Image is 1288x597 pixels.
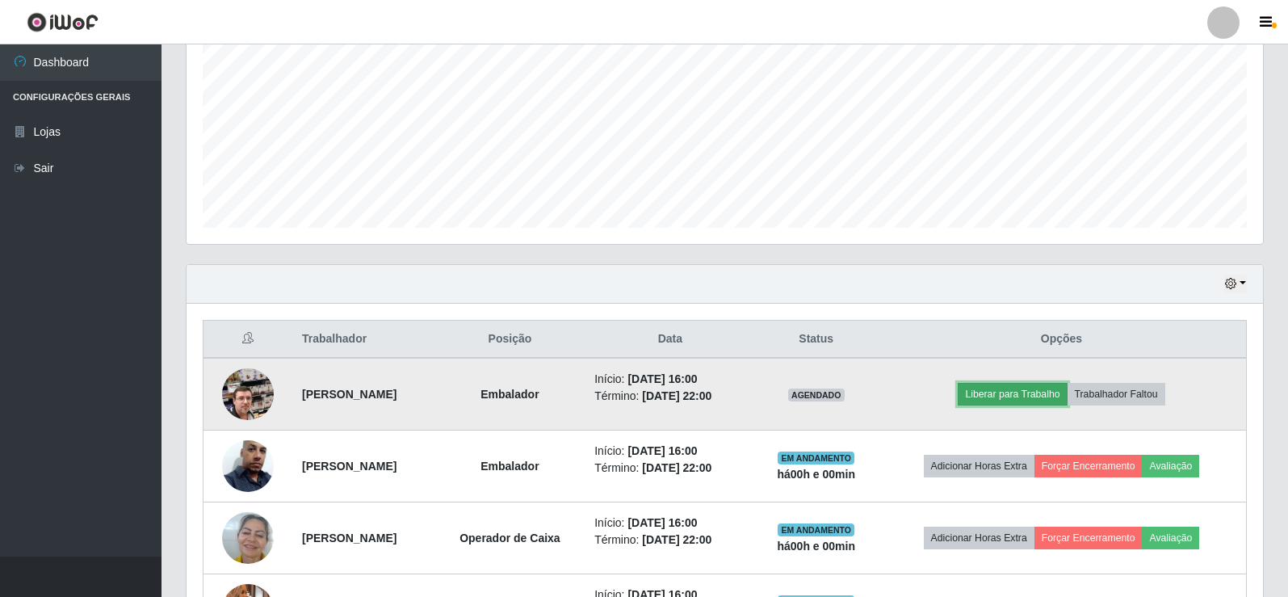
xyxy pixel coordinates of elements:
[924,527,1034,549] button: Adicionar Horas Extra
[777,540,855,553] strong: há 00 h e 00 min
[594,460,745,477] li: Término:
[480,388,539,401] strong: Embalador
[642,389,711,402] time: [DATE] 22:00
[594,371,745,388] li: Início:
[459,532,560,544] strong: Operador de Caixa
[222,420,274,512] img: 1740359747198.jpeg
[594,532,745,549] li: Término:
[302,532,396,544] strong: [PERSON_NAME]
[302,460,396,473] strong: [PERSON_NAME]
[778,452,854,465] span: EM ANDAMENTO
[642,533,711,546] time: [DATE] 22:00
[778,523,854,536] span: EM ANDAMENTO
[480,460,539,473] strong: Embalador
[585,321,755,359] th: Data
[594,443,745,460] li: Início:
[877,321,1247,359] th: Opções
[777,468,855,481] strong: há 00 h e 00 min
[1142,455,1199,477] button: Avaliação
[1068,383,1165,406] button: Trabalhador Faltou
[755,321,877,359] th: Status
[594,515,745,532] li: Início:
[222,348,274,440] img: 1699235527028.jpeg
[435,321,585,359] th: Posição
[594,388,745,405] li: Término:
[1142,527,1199,549] button: Avaliação
[302,388,396,401] strong: [PERSON_NAME]
[27,12,99,32] img: CoreUI Logo
[627,372,697,385] time: [DATE] 16:00
[1034,527,1143,549] button: Forçar Encerramento
[924,455,1034,477] button: Adicionar Horas Extra
[788,389,845,402] span: AGENDADO
[627,444,697,457] time: [DATE] 16:00
[958,383,1067,406] button: Liberar para Trabalho
[1034,455,1143,477] button: Forçar Encerramento
[222,503,274,572] img: 1740160200761.jpeg
[642,461,711,474] time: [DATE] 22:00
[627,516,697,529] time: [DATE] 16:00
[292,321,435,359] th: Trabalhador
